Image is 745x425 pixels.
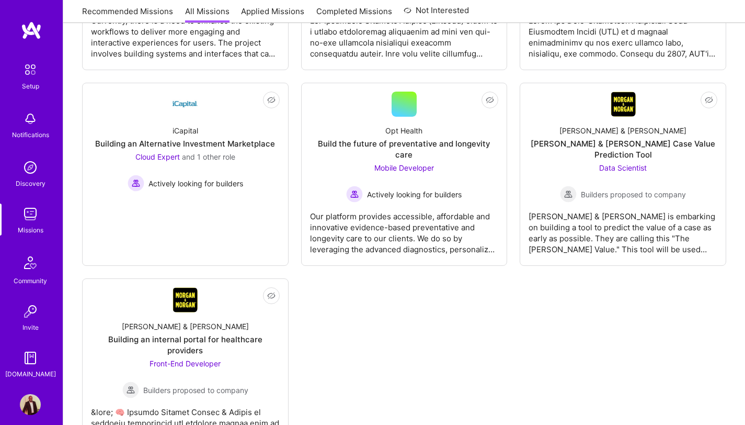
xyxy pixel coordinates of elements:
[143,385,248,396] span: Builders proposed to company
[185,6,230,23] a: All Missions
[18,225,43,236] div: Missions
[82,6,173,23] a: Recommended Missions
[128,175,144,192] img: Actively looking for builders
[20,204,41,225] img: teamwork
[529,138,717,160] div: [PERSON_NAME] & [PERSON_NAME] Case Value Prediction Tool
[385,125,422,136] div: Opt Health
[310,92,499,257] a: Opt HealthBuild the future of preventative and longevity careMobile Developer Actively looking fo...
[560,186,577,203] img: Builders proposed to company
[91,334,280,356] div: Building an internal portal for healthcare providers
[91,7,280,59] div: Currently, there is a need to enhance the existing workflows to deliver more engaging and interac...
[267,96,276,104] i: icon EyeClosed
[611,92,636,117] img: Company Logo
[529,7,717,59] div: Lorem ips Dolo-Sitametcon Adipis:Eli Sedd-Eiusmodtem Incidi (UTL) et d magnaal enimadminimv qu no...
[599,163,647,172] span: Data Scientist
[21,21,42,40] img: logo
[95,138,275,149] div: Building an Alternative Investment Marketplace
[182,152,235,161] span: and 1 other role
[12,129,49,140] div: Notifications
[20,394,41,415] img: User Avatar
[529,203,717,255] div: [PERSON_NAME] & [PERSON_NAME] is embarking on building a tool to predict the value of a case as e...
[14,275,47,286] div: Community
[581,189,686,200] span: Builders proposed to company
[20,157,41,178] img: discovery
[22,81,39,92] div: Setup
[17,394,43,415] a: User Avatar
[20,301,41,322] img: Invite
[310,7,499,59] div: Lor Ipsumdolo Sitametc Adipisc (Elitsedd) eiusm te i utlabo etdoloremag aliquaenim ad mini ven qu...
[173,125,198,136] div: iCapital
[135,152,180,161] span: Cloud Expert
[19,59,41,81] img: setup
[559,125,686,136] div: [PERSON_NAME] & [PERSON_NAME]
[241,6,304,23] a: Applied Missions
[148,178,243,189] span: Actively looking for builders
[22,322,39,333] div: Invite
[705,96,713,104] i: icon EyeClosed
[20,348,41,368] img: guide book
[91,92,280,257] a: Company LogoiCapitalBuilding an Alternative Investment MarketplaceCloud Expert and 1 other roleAc...
[122,382,139,398] img: Builders proposed to company
[18,250,43,275] img: Community
[173,287,198,312] img: Company Logo
[404,4,469,23] a: Not Interested
[310,138,499,160] div: Build the future of preventative and longevity care
[486,96,494,104] i: icon EyeClosed
[310,203,499,255] div: Our platform provides accessible, affordable and innovative evidence-based preventative and longe...
[173,92,198,117] img: Company Logo
[529,92,717,257] a: Company Logo[PERSON_NAME] & [PERSON_NAME][PERSON_NAME] & [PERSON_NAME] Case Value Prediction Tool...
[367,189,462,200] span: Actively looking for builders
[346,186,363,203] img: Actively looking for builders
[5,368,56,379] div: [DOMAIN_NAME]
[150,359,221,368] span: Front-End Developer
[20,108,41,129] img: bell
[316,6,392,23] a: Completed Missions
[16,178,45,189] div: Discovery
[374,163,434,172] span: Mobile Developer
[122,321,249,332] div: [PERSON_NAME] & [PERSON_NAME]
[267,292,276,300] i: icon EyeClosed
